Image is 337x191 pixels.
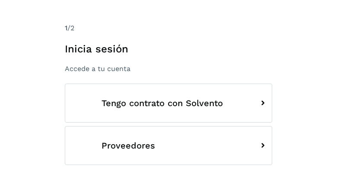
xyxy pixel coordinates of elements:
div: /2 [65,23,272,33]
span: Proveedores [102,141,155,150]
span: Tengo contrato con Solvento [102,98,223,108]
h1: Inicia sesión [65,43,272,55]
p: Accede a tu cuenta [65,65,272,73]
span: 1 [65,24,67,32]
button: Proveedores [65,126,272,165]
button: Tengo contrato con Solvento [65,84,272,123]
